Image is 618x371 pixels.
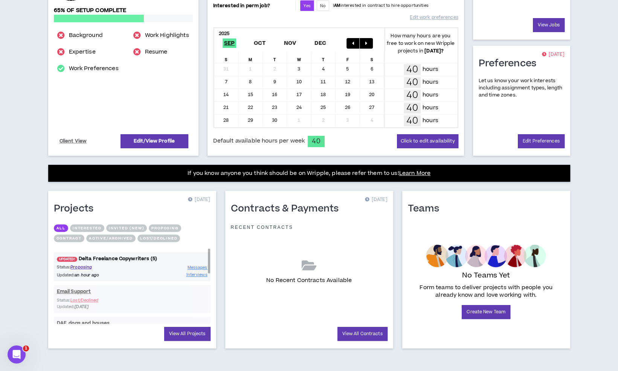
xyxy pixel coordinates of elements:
p: [DATE] [365,196,387,204]
img: empty [426,245,546,267]
a: View Jobs [533,18,565,32]
span: No [320,3,326,9]
p: hours [423,117,438,125]
button: Active/Archived [86,235,136,242]
a: Expertise [69,48,95,57]
span: Interviews [186,272,208,277]
a: View All Projects [164,327,211,341]
p: No Recent Contracts Available [266,276,352,285]
strong: AM [334,3,340,8]
div: F [336,52,360,63]
span: Proposing [70,264,92,270]
span: UPDATED! [57,257,77,262]
h1: Projects [54,203,99,215]
button: Interested [70,224,104,232]
div: T [263,52,287,63]
a: Work Preferences [69,64,118,73]
span: Oct [252,38,267,48]
div: S [360,52,385,63]
span: Nov [282,38,298,48]
p: hours [423,65,438,74]
p: Let us know your work interests including assignment types, length and time zones. [479,77,565,99]
span: Default available hours per week [213,137,305,145]
b: [DATE] ? [424,48,444,54]
p: I interested in contract to hire opportunities [333,3,429,9]
a: Background [69,31,102,40]
p: Updated: [57,272,132,278]
p: hours [423,91,438,99]
p: Status: [57,264,132,270]
div: M [238,52,263,63]
h1: Teams [408,203,445,215]
p: How many hours are you free to work on new Wripple projects in [384,32,457,55]
span: Messages [188,265,208,270]
a: Learn More [399,169,430,177]
p: Form teams to deliver projects with people you already know and love working with. [411,284,562,299]
button: Proposing [149,224,181,232]
b: 2025 [219,30,230,37]
a: Client View [58,135,88,148]
div: W [287,52,311,63]
span: Dec [313,38,328,48]
a: Interviews [186,271,208,278]
a: Resume [145,48,168,57]
a: Work Highlights [145,31,189,40]
h1: Contracts & Payments [231,203,345,215]
p: [DATE] [542,51,564,58]
p: Interested in perm job? [213,0,294,11]
a: Edit/View Profile [121,134,188,148]
button: All [54,224,68,232]
h1: Preferences [479,58,542,70]
div: S [214,52,239,63]
button: Lost/Declined [137,235,180,242]
a: Create New Team [462,305,510,319]
p: No Teams Yet [462,270,510,281]
a: Messages [188,264,208,271]
span: Yes [304,3,310,9]
span: 1 [23,345,29,351]
a: UPDATED!Delta Freelance Copywriters (5) [54,255,211,262]
p: hours [423,104,438,112]
p: hours [423,78,438,86]
span: Sep [223,38,237,48]
button: Invited (new) [106,224,147,232]
div: T [311,52,336,63]
i: an hour ago [75,272,99,278]
p: Recent Contracts [231,224,293,230]
a: Edit work preferences [410,11,458,24]
a: Edit Preferences [518,134,565,148]
iframe: Intercom live chat [8,345,26,363]
p: [DATE] [188,196,210,204]
a: View All Contracts [337,327,388,341]
button: Click to edit availability [397,134,458,148]
p: 65% of setup complete [54,6,193,15]
p: If you know anyone you think should be on Wripple, please refer them to us! [188,169,430,178]
button: Contract [54,235,84,242]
